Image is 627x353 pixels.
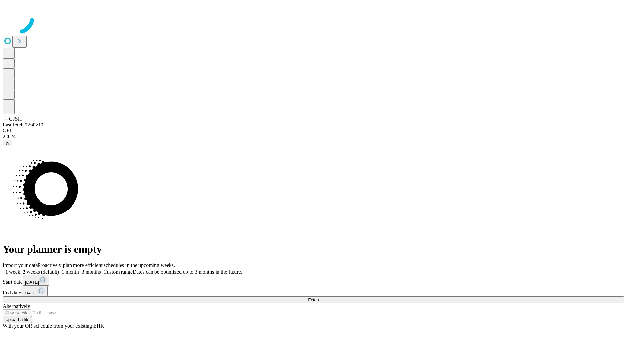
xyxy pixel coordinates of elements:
[3,316,32,323] button: Upload a file
[82,269,101,275] span: 3 months
[104,269,133,275] span: Custom range
[3,286,624,296] div: End date
[24,291,37,295] span: [DATE]
[23,275,49,286] button: [DATE]
[38,262,175,268] span: Proactively plan more efficient schedules in the upcoming weeks.
[5,269,20,275] span: 1 week
[3,296,624,303] button: Fetch
[3,323,104,328] span: With your OR schedule from your existing EHR
[3,275,624,286] div: Start date
[3,134,624,140] div: 2.0.241
[62,269,79,275] span: 1 month
[21,286,48,296] button: [DATE]
[25,280,39,285] span: [DATE]
[3,262,38,268] span: Import your data
[308,297,319,302] span: Fetch
[3,128,624,134] div: GEI
[23,269,59,275] span: 2 weeks (default)
[3,140,12,146] button: @
[133,269,242,275] span: Dates can be optimized up to 3 months in the future.
[3,303,30,309] span: Alternatively
[3,243,624,255] h1: Your planner is empty
[5,141,10,145] span: @
[9,116,22,122] span: GJSH
[3,122,43,127] span: Last fetch: 02:43:10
